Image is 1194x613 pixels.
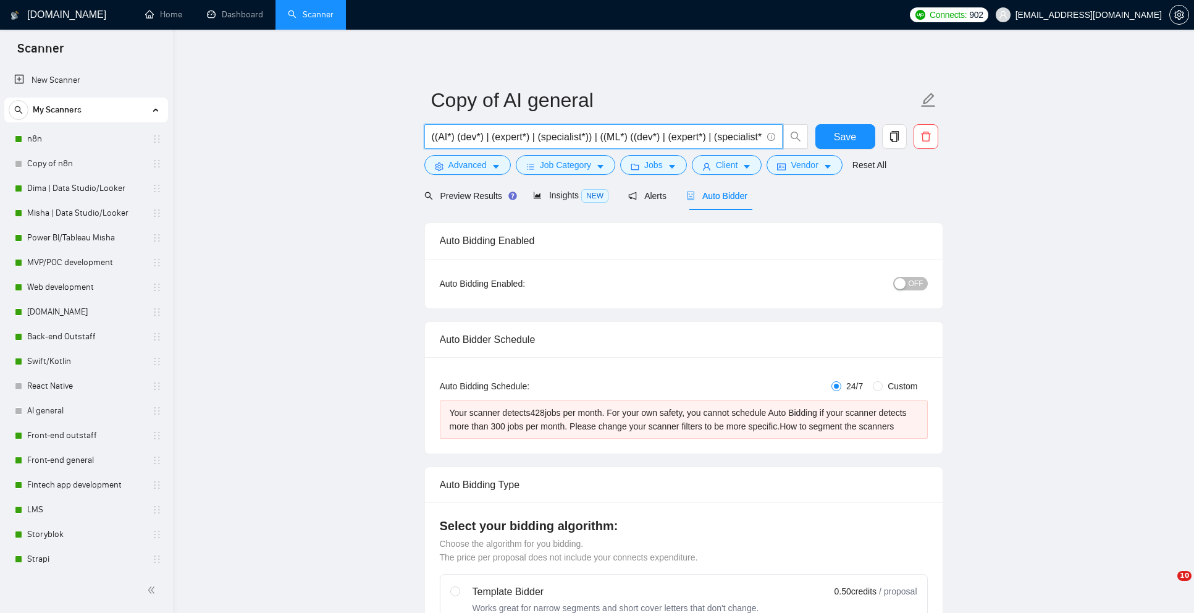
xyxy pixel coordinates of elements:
[1169,10,1189,20] a: setting
[1169,5,1189,25] button: setting
[27,349,145,374] a: Swift/Kotlin
[702,162,711,171] span: user
[27,547,145,572] a: Strapi
[27,497,145,522] a: LMS
[424,191,513,201] span: Preview Results
[930,8,967,22] span: Connects:
[152,208,162,218] span: holder
[767,133,775,141] span: info-circle
[1177,571,1192,581] span: 10
[969,8,983,22] span: 902
[9,100,28,120] button: search
[883,379,922,393] span: Custom
[27,176,145,201] a: Dima | Data Studio/Looker
[4,68,168,93] li: New Scanner
[432,129,762,145] input: Search Freelance Jobs...
[668,162,676,171] span: caret-down
[27,374,145,399] a: React Native
[440,517,928,535] h4: Select your bidding algorithm:
[11,6,19,25] img: logo
[835,585,877,598] span: 0.50 credits
[147,584,159,596] span: double-left
[815,124,875,149] button: Save
[27,473,145,497] a: Fintech app development
[27,151,145,176] a: Copy of n8n
[152,357,162,366] span: holder
[450,406,918,433] div: Your scanner detects 428 jobs per month. For your own safety, you cannot schedule Auto Bidding if...
[834,129,856,145] span: Save
[742,162,751,171] span: caret-down
[152,332,162,342] span: holder
[1170,10,1188,20] span: setting
[152,307,162,317] span: holder
[473,585,759,599] div: Template Bidder
[999,11,1007,19] span: user
[440,379,602,393] div: Auto Bidding Schedule:
[424,155,511,175] button: settingAdvancedcaret-down
[852,158,886,172] a: Reset All
[716,158,738,172] span: Client
[440,223,928,258] div: Auto Bidding Enabled
[424,192,433,200] span: search
[27,201,145,226] a: Misha | Data Studio/Looker
[507,190,518,201] div: Tooltip anchor
[27,423,145,448] a: Front-end outstaff
[909,277,923,290] span: OFF
[152,480,162,490] span: holder
[27,399,145,423] a: AI general
[777,162,786,171] span: idcard
[581,189,608,203] span: NEW
[841,379,868,393] span: 24/7
[628,191,666,201] span: Alerts
[207,9,263,20] a: dashboardDashboard
[920,92,936,108] span: edit
[33,98,82,122] span: My Scanners
[767,155,842,175] button: idcardVendorcaret-down
[882,124,907,149] button: copy
[879,585,917,598] span: / proposal
[915,10,925,20] img: upwork-logo.png
[914,124,938,149] button: delete
[791,158,818,172] span: Vendor
[686,191,747,201] span: Auto Bidder
[914,131,938,142] span: delete
[152,554,162,564] span: holder
[435,162,444,171] span: setting
[440,322,928,357] div: Auto Bidder Schedule
[644,158,663,172] span: Jobs
[152,431,162,441] span: holder
[533,191,542,200] span: area-chart
[516,155,615,175] button: barsJob Categorycaret-down
[440,539,698,562] span: Choose the algorithm for you bidding. The price per proposal does not include your connects expen...
[9,106,28,114] span: search
[27,226,145,250] a: Power BI/Tableau Misha
[152,282,162,292] span: holder
[628,192,637,200] span: notification
[27,448,145,473] a: Front-end general
[152,134,162,144] span: holder
[27,275,145,300] a: Web development
[152,159,162,169] span: holder
[533,190,608,200] span: Insights
[27,127,145,151] a: n8n
[780,421,894,431] a: How to segment the scanners
[492,162,500,171] span: caret-down
[631,162,639,171] span: folder
[288,9,334,20] a: searchScanner
[440,467,928,502] div: Auto Bidding Type
[7,40,74,66] span: Scanner
[14,68,158,93] a: New Scanner
[152,381,162,391] span: holder
[448,158,487,172] span: Advanced
[145,9,182,20] a: homeHome
[152,184,162,193] span: holder
[152,233,162,243] span: holder
[1152,571,1182,601] iframe: Intercom live chat
[152,455,162,465] span: holder
[27,250,145,275] a: MVP/POC development
[540,158,591,172] span: Job Category
[823,162,832,171] span: caret-down
[431,85,918,116] input: Scanner name...
[596,162,605,171] span: caret-down
[27,324,145,349] a: Back-end Outstaff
